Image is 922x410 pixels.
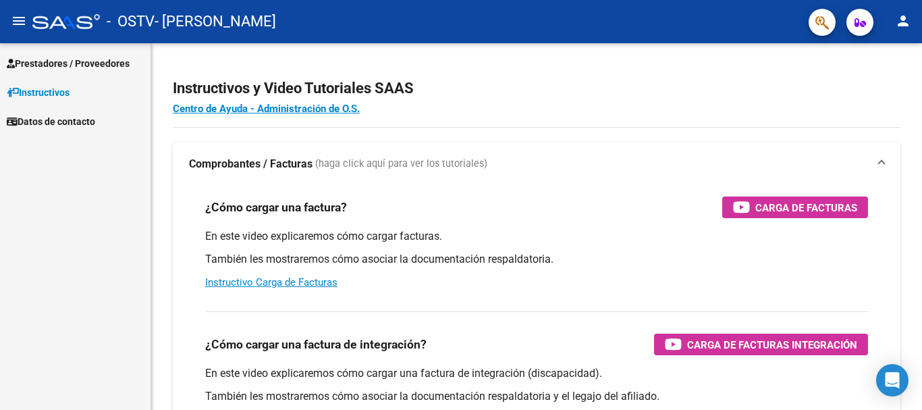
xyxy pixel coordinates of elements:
span: Carga de Facturas Integración [687,336,857,353]
span: Carga de Facturas [755,199,857,216]
mat-expansion-panel-header: Comprobantes / Facturas (haga click aquí para ver los tutoriales) [173,143,900,186]
p: En este video explicaremos cómo cargar facturas. [205,229,868,244]
span: Prestadores / Proveedores [7,56,130,71]
div: Open Intercom Messenger [876,364,909,396]
span: (haga click aquí para ver los tutoriales) [315,157,487,172]
a: Centro de Ayuda - Administración de O.S. [173,103,360,115]
a: Instructivo Carga de Facturas [205,276,337,288]
button: Carga de Facturas Integración [654,334,868,355]
mat-icon: person [895,13,911,29]
p: También les mostraremos cómo asociar la documentación respaldatoria y el legajo del afiliado. [205,389,868,404]
h3: ¿Cómo cargar una factura de integración? [205,335,427,354]
span: Instructivos [7,85,70,100]
h3: ¿Cómo cargar una factura? [205,198,347,217]
mat-icon: menu [11,13,27,29]
h2: Instructivos y Video Tutoriales SAAS [173,76,900,101]
p: En este video explicaremos cómo cargar una factura de integración (discapacidad). [205,366,868,381]
button: Carga de Facturas [722,197,868,218]
span: - OSTV [107,7,155,36]
span: Datos de contacto [7,114,95,129]
p: También les mostraremos cómo asociar la documentación respaldatoria. [205,252,868,267]
span: - [PERSON_NAME] [155,7,276,36]
strong: Comprobantes / Facturas [189,157,313,172]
